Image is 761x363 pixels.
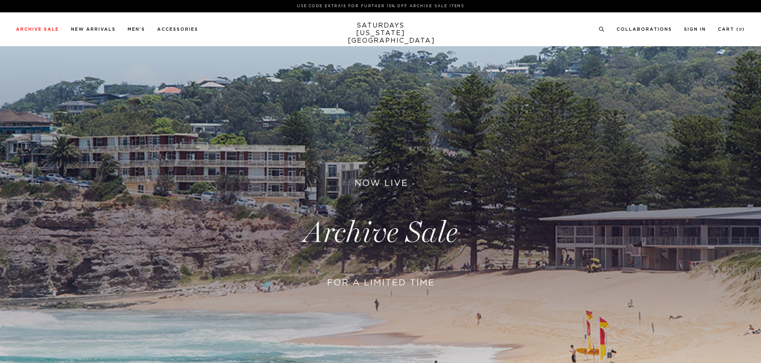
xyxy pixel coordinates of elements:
a: SATURDAYS[US_STATE][GEOGRAPHIC_DATA] [348,22,414,45]
a: Archive Sale [16,27,59,31]
a: Men's [128,27,145,31]
a: Accessories [157,27,198,31]
a: Collaborations [617,27,672,31]
a: New Arrivals [71,27,116,31]
a: Cart (0) [718,27,745,31]
a: Sign In [684,27,706,31]
p: Use Code EXTRA15 for Further 15% Off Archive Sale Items [19,3,742,9]
small: 0 [739,28,742,31]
